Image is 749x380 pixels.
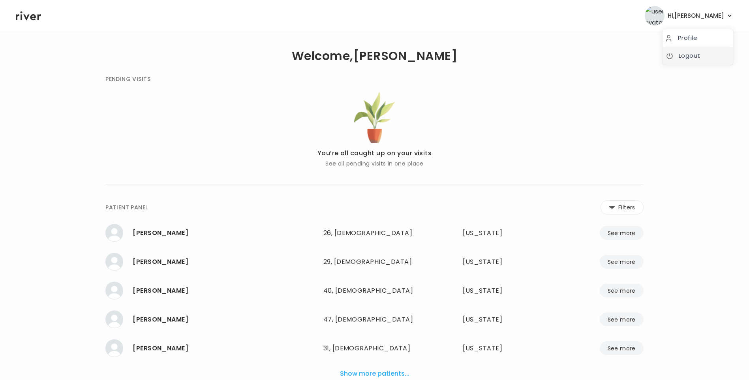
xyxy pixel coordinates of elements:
h1: Welcome, [PERSON_NAME] [292,51,457,62]
p: See all pending visits in one place [317,159,432,168]
div: Texas [463,256,535,267]
div: PATIENT PANEL [105,203,148,212]
button: See more [600,255,644,269]
img: user avatar [645,6,665,26]
img: Brianna Barrios [105,253,123,271]
img: Sandra Espindola [105,310,123,328]
div: William Whitson [133,343,317,354]
a: Profile [666,32,730,43]
div: PENDING VISITS [105,74,150,84]
div: Virginia [463,314,535,325]
button: See more [600,312,644,326]
span: Hi, [PERSON_NAME] [668,10,724,21]
div: Alabama [463,285,535,296]
div: Destiny Ford [133,228,317,239]
button: See more [600,341,644,355]
img: Destiny Ford [105,224,123,242]
div: 29, [DEMOGRAPHIC_DATA] [323,256,426,267]
button: See more [600,226,644,240]
img: William Whitson [105,339,123,357]
a: Logout [666,50,730,61]
button: Filters [601,200,644,214]
div: 31, [DEMOGRAPHIC_DATA] [323,343,426,354]
div: 40, [DEMOGRAPHIC_DATA] [323,285,426,296]
p: You’re all caught up on your visits [317,148,432,159]
button: See more [600,284,644,297]
div: Florida [463,228,535,239]
div: 47, [DEMOGRAPHIC_DATA] [323,314,426,325]
div: LAUREN RODRIGUEZ [133,285,317,296]
div: Tennessee [463,343,535,354]
div: Brianna Barrios [133,256,317,267]
div: 26, [DEMOGRAPHIC_DATA] [323,228,426,239]
div: Sandra Espindola [133,314,317,325]
button: user avatarHi,[PERSON_NAME] [645,6,733,26]
img: LAUREN RODRIGUEZ [105,282,123,299]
